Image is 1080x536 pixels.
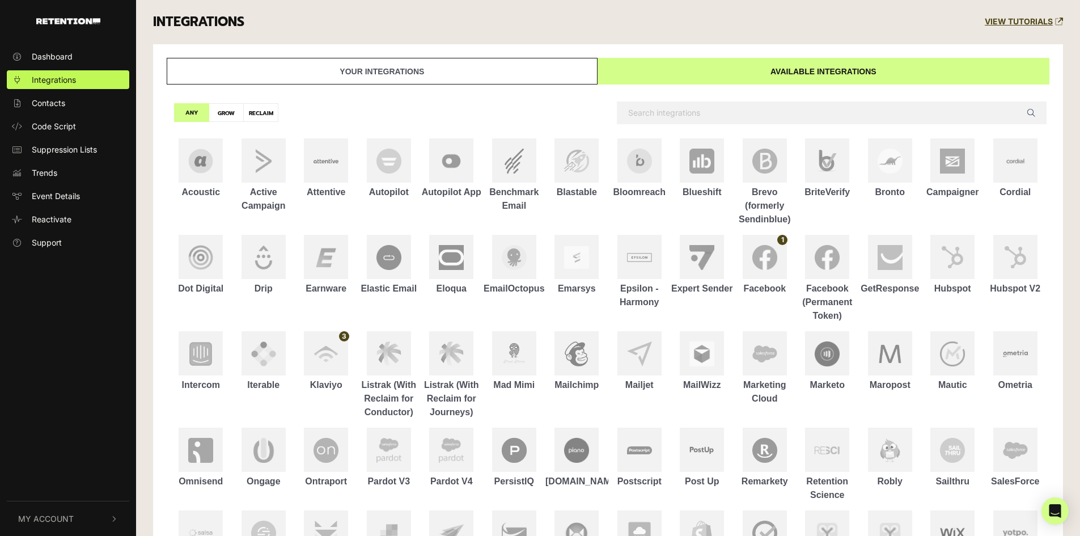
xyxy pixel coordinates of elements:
img: Remarkety [752,438,777,463]
img: Elastic Email [376,245,401,270]
span: Dashboard [32,50,73,62]
img: Ongage [251,438,276,463]
a: Available integrations [598,58,1049,85]
div: Active Campaign [232,185,295,213]
a: Sailthru Sailthru [921,428,984,488]
img: Autopilot [376,149,401,174]
img: Attentive [314,159,338,163]
span: 3 [339,331,349,341]
img: MailWizz [689,341,714,366]
div: Maropost [859,378,922,392]
div: Ongage [232,475,295,488]
div: Bloomreach [608,185,671,199]
a: Robly Robly [859,428,922,488]
a: Omnisend Omnisend [170,428,232,488]
a: Blueshift Blueshift [671,138,734,199]
a: Mad Mimi Mad Mimi [483,331,546,392]
img: Active Campaign [251,149,276,174]
img: Pardot V3 [376,438,401,463]
img: Listrak (With Reclaim for Journeys) [439,341,464,366]
div: Emarsys [545,282,608,296]
span: Code Script [32,120,76,132]
div: Drip [232,282,295,296]
a: Iterable Iterable [232,331,295,392]
img: Ontraport [314,438,338,463]
input: Search integrations [617,102,1047,124]
a: Epsilon - Harmony Epsilon - Harmony [608,235,671,309]
div: Ontraport [295,475,358,488]
a: Klaviyo Klaviyo [295,331,358,392]
img: Mailjet [627,341,652,366]
img: Autopilot App [439,149,464,174]
label: ANY [174,103,209,122]
div: Pardot V3 [358,475,421,488]
img: Benchmark Email [502,149,527,174]
a: Ongage Ongage [232,428,295,488]
div: Klaviyo [295,378,358,392]
img: Marketing Cloud [752,342,777,366]
img: Emarsys [564,246,589,269]
div: Hubspot V2 [984,282,1047,296]
span: Support [32,237,62,248]
img: PersistIQ [502,438,527,463]
a: Code Script [7,117,129,136]
a: Dot Digital Dot Digital [170,235,232,296]
a: Event Details [7,187,129,205]
div: Mailjet [608,378,671,392]
a: Drip Drip [232,235,295,296]
img: Listrak (With Reclaim for Conductor) [376,341,401,366]
a: Emarsys Emarsys [545,235,608,296]
img: Drip [251,245,276,270]
a: Hubspot V2 Hubspot V2 [984,235,1047,296]
div: Blueshift [671,185,734,199]
a: Blastable Blastable [545,138,608,199]
img: Postscript [627,446,652,454]
div: Omnisend [170,475,232,488]
img: Iterable [251,341,276,366]
img: Post Up [689,446,714,454]
img: Sailthru [940,438,965,463]
a: Contacts [7,94,129,112]
img: Hubspot [940,245,965,269]
span: Event Details [32,190,80,202]
a: Listrak (With Reclaim for Conductor) Listrak (With Reclaim for Conductor) [358,331,421,419]
img: Epsilon - Harmony [627,253,652,262]
a: Attentive Attentive [295,138,358,199]
img: Expert Sender [689,245,714,270]
a: Hubspot Hubspot [921,235,984,296]
div: Iterable [232,378,295,392]
a: Intercom Intercom [170,331,232,392]
a: Autopilot Autopilot [358,138,421,199]
img: Piano.io [564,438,589,463]
img: Intercom [188,341,213,366]
div: Benchmark Email [483,185,546,213]
a: Brevo (formerly Sendinblue) Brevo (formerly Sendinblue) [734,138,797,226]
img: Bronto [878,149,903,174]
div: Mad Mimi [483,378,546,392]
div: Brevo (formerly Sendinblue) [734,185,797,226]
img: Facebook (Permanent Token) [815,245,840,270]
div: Remarkety [734,475,797,488]
a: Listrak (With Reclaim for Journeys) Listrak (With Reclaim for Journeys) [420,331,483,419]
a: MailWizz MailWizz [671,331,734,392]
div: Attentive [295,185,358,199]
img: GetResponse [878,245,903,270]
div: Marketo [796,378,859,392]
img: Facebook [752,245,777,270]
img: BriteVerify [815,149,840,174]
a: Suppression Lists [7,140,129,159]
div: Blastable [545,185,608,199]
span: 1 [777,235,787,245]
img: Omnisend [188,438,213,463]
button: My Account [7,501,129,536]
img: SalesForce [1003,438,1028,462]
a: Ontraport Ontraport [295,428,358,488]
img: Ometria [1003,347,1028,360]
a: Dashboard [7,47,129,66]
img: Acoustic [188,149,213,174]
div: Dot Digital [170,282,232,296]
img: Retention.com [36,18,100,24]
div: Mailchimp [545,378,608,392]
a: Autopilot App Autopilot App [420,138,483,199]
div: Epsilon - Harmony [608,282,671,309]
